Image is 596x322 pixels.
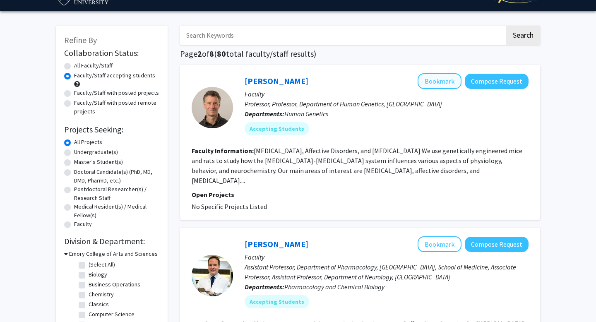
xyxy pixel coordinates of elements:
[192,190,529,199] p: Open Projects
[192,147,254,155] b: Faculty Information:
[74,220,92,228] label: Faculty
[197,48,202,59] span: 2
[245,110,284,118] b: Departments:
[74,138,102,147] label: All Projects
[245,76,308,86] a: [PERSON_NAME]
[418,236,461,252] button: Add Thomas Kukar to Bookmarks
[245,283,284,291] b: Departments:
[74,158,123,166] label: Master's Student(s)
[74,99,159,116] label: Faculty/Staff with posted remote projects
[284,110,328,118] span: Human Genetics
[89,290,114,299] label: Chemistry
[245,239,308,249] a: [PERSON_NAME]
[418,73,461,89] button: Add David Weinshenker to Bookmarks
[180,49,540,59] h1: Page of ( total faculty/staff results)
[89,300,109,309] label: Classics
[245,122,309,135] mat-chip: Accepting Students
[64,236,159,246] h2: Division & Department:
[69,250,158,258] h3: Emory College of Arts and Sciences
[284,283,385,291] span: Pharmacology and Chemical Biology
[64,125,159,135] h2: Projects Seeking:
[245,89,529,99] p: Faculty
[74,148,118,156] label: Undergraduate(s)
[192,202,267,211] span: No Specific Projects Listed
[74,71,155,80] label: Faculty/Staff accepting students
[89,260,115,269] label: (Select All)
[180,26,505,45] input: Search Keywords
[74,168,159,185] label: Doctoral Candidate(s) (PhD, MD, DMD, PharmD, etc.)
[64,35,97,45] span: Refine By
[89,270,107,279] label: Biology
[74,185,159,202] label: Postdoctoral Researcher(s) / Research Staff
[89,310,135,319] label: Computer Science
[465,74,529,89] button: Compose Request to David Weinshenker
[506,26,540,45] button: Search
[74,61,113,70] label: All Faculty/Staff
[192,147,522,185] fg-read-more: [MEDICAL_DATA], Affective Disorders, and [MEDICAL_DATA] We use genetically engineered mice and ra...
[64,48,159,58] h2: Collaboration Status:
[74,89,159,97] label: Faculty/Staff with posted projects
[245,252,529,262] p: Faculty
[465,237,529,252] button: Compose Request to Thomas Kukar
[245,295,309,308] mat-chip: Accepting Students
[6,285,35,316] iframe: Chat
[74,202,159,220] label: Medical Resident(s) / Medical Fellow(s)
[89,280,140,289] label: Business Operations
[245,262,529,282] p: Assistant Professor, Department of Pharmacology, [GEOGRAPHIC_DATA], School of Medicine, Associate...
[217,48,226,59] span: 80
[209,48,214,59] span: 8
[245,99,529,109] p: Professor, Professor, Department of Human Genetics, [GEOGRAPHIC_DATA]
